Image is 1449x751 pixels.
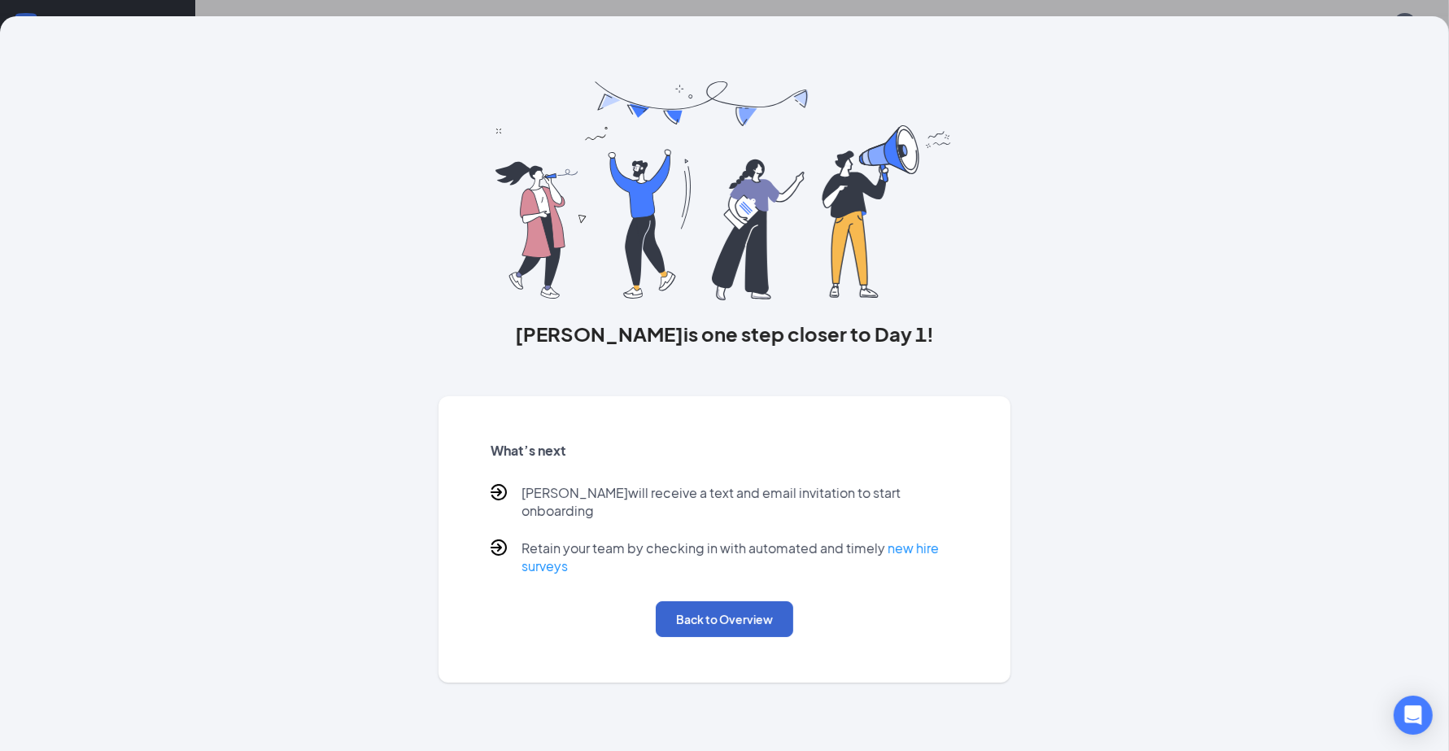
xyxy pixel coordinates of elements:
p: Retain your team by checking in with automated and timely [522,539,959,575]
img: you are all set [495,81,954,300]
a: new hire surveys [522,539,939,574]
h3: [PERSON_NAME] is one step closer to Day 1! [439,320,1011,347]
h5: What’s next [491,442,959,460]
button: Back to Overview [656,601,793,637]
p: [PERSON_NAME] will receive a text and email invitation to start onboarding [522,484,959,520]
div: Open Intercom Messenger [1394,696,1433,735]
